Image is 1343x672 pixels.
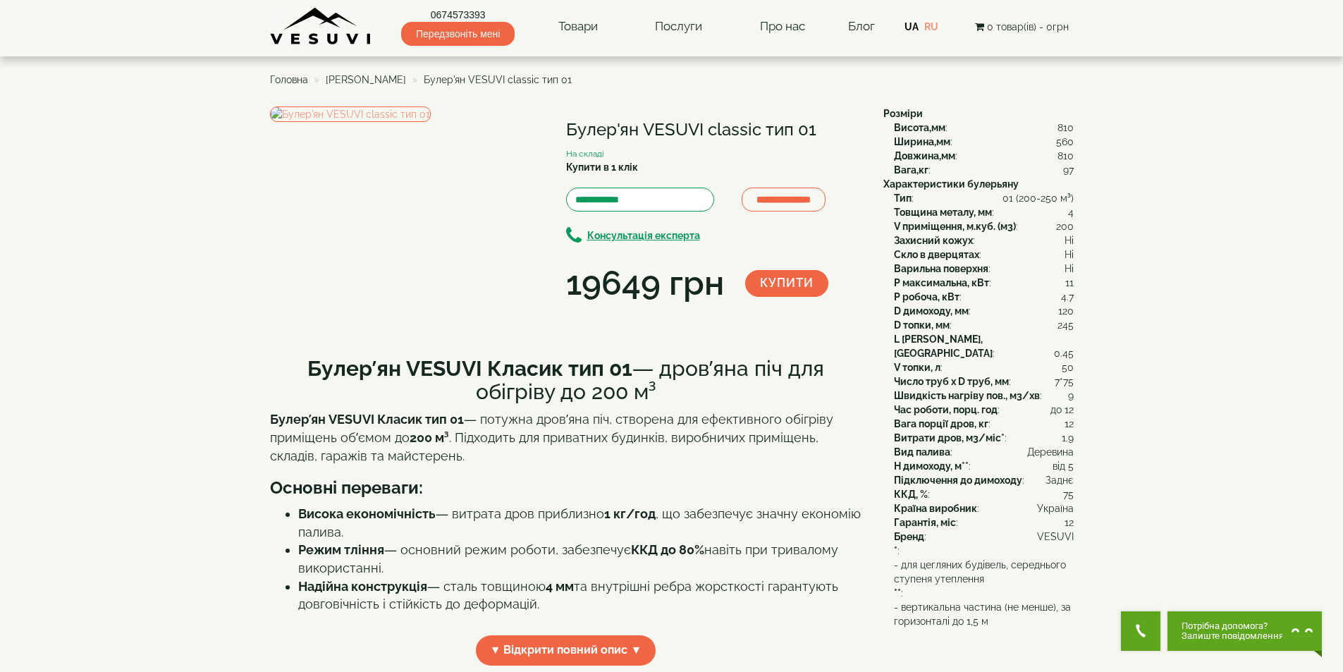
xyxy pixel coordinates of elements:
[1063,163,1074,177] span: 97
[894,558,1074,600] div: :
[894,150,955,161] b: Довжина,мм
[894,517,956,528] b: Гарантія, міс
[566,259,724,307] div: 19649 грн
[631,542,704,557] strong: ККД до 80%
[894,360,1074,374] div: :
[894,163,1074,177] div: :
[270,412,464,427] strong: Булер’ян VESUVI Класик тип 01
[1056,219,1074,233] span: 200
[270,477,423,498] b: Основні переваги:
[894,149,1074,163] div: :
[894,305,969,317] b: D димоходу, мм
[894,136,950,147] b: Ширина,мм
[1058,304,1074,318] span: 120
[987,21,1069,32] span: 0 товар(ів) - 0грн
[894,376,1009,387] b: Число труб x D труб, мм
[1061,290,1074,304] span: 4.7
[401,8,515,22] a: 0674573393
[924,21,938,32] a: RU
[1050,403,1074,417] span: до 12
[1053,459,1074,473] span: від 5
[894,418,988,429] b: Вага порції дров, кг
[401,22,515,46] span: Передзвоніть мені
[1057,318,1074,332] span: 245
[1182,621,1284,631] span: Потрібна допомога?
[894,503,977,514] b: Країна виробник
[587,230,700,241] b: Консультація експерта
[546,579,574,594] b: 4 мм
[894,362,940,373] b: V топки, л
[883,108,923,119] b: Розміри
[894,262,1074,276] div: :
[270,74,308,85] a: Головна
[270,106,431,122] img: Булер'ян VESUVI classic тип 01
[894,121,1074,135] div: :
[894,276,1074,290] div: :
[894,249,979,260] b: Скло в дверцятах
[894,431,1074,445] div: :
[894,263,988,274] b: Варильна поверхня
[894,404,998,415] b: Час роботи, порц. год
[971,19,1073,35] button: 0 товар(ів) - 0грн
[1065,515,1074,530] span: 12
[894,193,912,204] b: Тип
[1062,360,1074,374] span: 50
[1068,205,1074,219] span: 4
[894,489,928,500] b: ККД, %
[894,432,1005,444] b: Витрати дров, м3/міс*
[894,332,1074,360] div: :
[1057,121,1074,135] span: 810
[326,74,406,85] span: [PERSON_NAME]
[894,290,1074,304] div: :
[270,410,862,465] p: — потужна дров’яна піч, створена для ефективного обігріву приміщень об’ємом до . Підходить для пр...
[298,542,384,557] strong: Режим тління
[894,235,973,246] b: Захисний кожух
[894,530,1074,544] div: :
[894,207,992,218] b: Товщина металу, мм
[410,430,449,445] strong: 200 м³
[1057,149,1074,163] span: 810
[894,501,1074,515] div: :
[894,248,1074,262] div: :
[894,473,1074,487] div: :
[1167,611,1322,651] button: Chat button
[894,374,1074,389] div: :
[298,578,862,613] li: — сталь товщиною та внутрішні ребра жорсткості гарантують довговічність і стійкість до деформацій.
[1037,501,1074,515] span: Україна
[1002,191,1074,205] span: 01 (200-250 м³)
[894,558,1074,586] span: - для цегляних будівель, середнього ступеня утеплення
[1045,473,1074,487] span: Заднє
[894,475,1022,486] b: Підключення до димоходу
[894,487,1074,501] div: :
[1121,611,1160,651] button: Get Call button
[894,334,993,359] b: L [PERSON_NAME], [GEOGRAPHIC_DATA]
[894,459,1074,473] div: :
[894,531,924,542] b: Бренд
[894,515,1074,530] div: :
[894,544,1074,558] div: :
[270,7,372,46] img: content
[424,74,572,85] span: Булер'ян VESUVI classic тип 01
[1063,487,1074,501] span: 75
[1065,417,1074,431] span: 12
[1027,445,1074,459] span: Деревина
[894,318,1074,332] div: :
[894,389,1074,403] div: :
[476,635,656,666] span: ▼ Відкрити повний опис ▼
[894,205,1074,219] div: :
[894,460,969,472] b: H димоходу, м**
[298,505,862,541] li: — витрата дров приблизно , що забезпечує значну економію палива.
[298,506,436,521] strong: Висока економічність
[894,403,1074,417] div: :
[566,160,638,174] label: Купити в 1 клік
[894,135,1074,149] div: :
[307,356,632,381] b: Булер’ян VESUVI Класик тип 01
[746,11,819,43] a: Про нас
[604,506,656,521] strong: 1 кг/год
[894,319,950,331] b: D топки, мм
[848,19,875,33] a: Блог
[298,541,862,577] li: — основний режим роботи, забезпечує навіть при тривалому використанні.
[894,122,945,133] b: Висота,мм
